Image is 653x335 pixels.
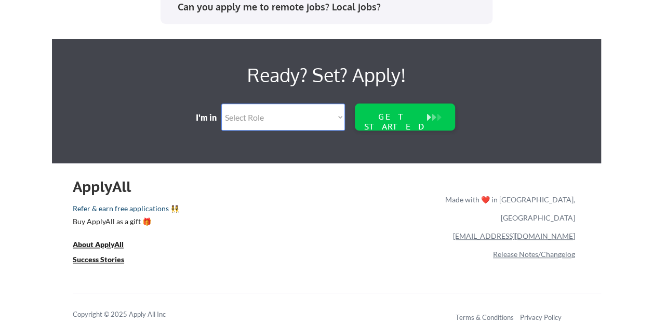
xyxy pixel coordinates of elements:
a: About ApplyAll [73,239,138,252]
div: Ready? Set? Apply! [197,60,456,90]
div: Can you apply me to remote jobs? Local jobs? [178,1,483,14]
a: Success Stories [73,254,138,267]
div: Copyright © 2025 Apply All Inc [73,310,192,320]
div: Made with ❤️ in [GEOGRAPHIC_DATA], [GEOGRAPHIC_DATA] [441,190,575,227]
div: Buy ApplyAll as a gift 🎁 [73,218,177,225]
div: I'm in [196,112,224,123]
a: Privacy Policy [520,313,562,321]
u: About ApplyAll [73,240,124,249]
div: ApplyAll [73,178,143,196]
a: Terms & Conditions [456,313,514,321]
u: Success Stories [73,255,124,264]
a: Release Notes/Changelog [493,250,575,259]
a: Buy ApplyAll as a gift 🎁 [73,216,177,229]
a: Refer & earn free applications 👯‍♀️ [73,205,228,216]
a: [EMAIL_ADDRESS][DOMAIN_NAME] [453,231,575,240]
div: GET STARTED [362,112,428,132]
